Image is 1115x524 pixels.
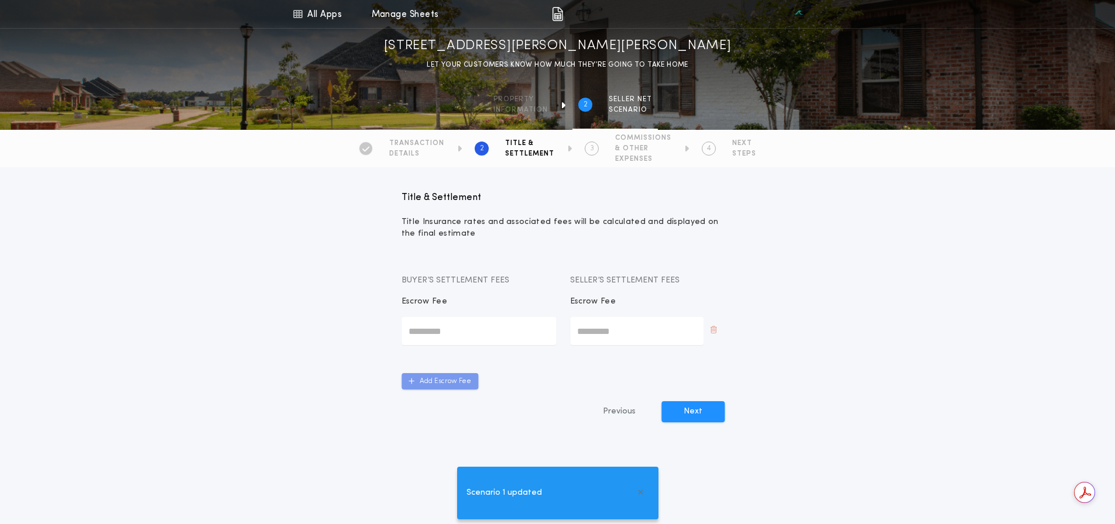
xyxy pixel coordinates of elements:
p: Escrow Fee [570,296,616,308]
h2: 3 [590,144,594,153]
img: img [552,7,563,21]
span: STEPS [732,149,756,158]
button: Next [661,401,725,422]
h2: 4 [707,144,711,153]
span: Scenario 1 updated [466,487,542,499]
h2: 2 [480,144,484,153]
span: NEXT [732,139,756,148]
input: Escrow Fee [570,317,704,345]
span: EXPENSES [615,154,671,164]
span: TRANSACTION [389,139,444,148]
p: Escrow Fee [402,296,447,308]
span: TITLE & [505,139,554,148]
span: information [493,105,548,115]
h2: 2 [584,100,588,109]
span: COMMISSIONS [615,133,671,143]
span: SELLER NET [609,95,652,104]
p: Buyer’s Settlement Fees [402,275,556,287]
h1: Title Insurance rates and associated fees will be calculated and displayed on the final estimate [402,216,725,240]
button: Add Escrow Fee [402,373,478,389]
span: DETAILS [389,149,444,158]
span: SCENARIO [609,105,652,115]
p: Title & Settlement [402,191,725,205]
h1: [STREET_ADDRESS][PERSON_NAME][PERSON_NAME] [384,37,732,56]
p: LET YOUR CUSTOMERS KNOW HOW MUCH THEY’RE GOING TO TAKE HOME [427,59,688,71]
span: Property [493,95,548,104]
span: SETTLEMENT [505,149,554,158]
span: & OTHER [615,144,671,153]
p: Seller’s Settlement Fees [570,275,725,287]
button: Previous [579,401,659,422]
input: Escrow Fee [402,317,556,345]
img: vs-icon [778,8,819,20]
